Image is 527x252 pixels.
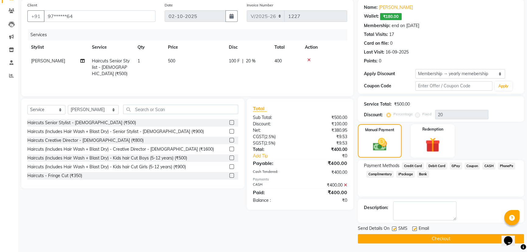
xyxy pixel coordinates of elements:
[253,177,347,182] div: Payments
[398,225,407,233] span: SMS
[27,120,136,126] div: Haircuts Senior Stylist - [DEMOGRAPHIC_DATA] (₹500)
[271,40,301,54] th: Total
[253,105,267,112] span: Total
[165,2,173,8] label: Date
[495,82,512,91] button: Apply
[27,155,187,161] div: Haircuts (Includes Hair Wash + Blast Dry) - Kids hair Cut Boys (5-12 years) (₹500)
[27,164,186,170] div: Haircuts (Includes Hair Wash + Blast Dry) - Kids hair Cut Girls (5-12 years) (₹900)
[27,146,214,152] div: Haircuts (Includes Hair Wash + Blast Dry) - Creative Director - [DEMOGRAPHIC_DATA] (₹1600)
[365,127,394,133] label: Manual Payment
[358,225,389,233] span: Send Details On
[229,58,240,64] span: 100 F
[364,112,383,118] div: Discount:
[300,197,352,204] div: ₹0
[123,105,238,114] input: Search or Scan
[364,40,389,47] div: Card on file:
[380,13,402,20] span: ₹180.00
[27,173,82,179] div: Haircuts - Fringe Cut (₹350)
[300,140,352,146] div: ₹9.53
[300,114,352,121] div: ₹500.00
[300,127,352,134] div: ₹380.95
[246,58,256,64] span: 20 %
[31,58,65,64] span: [PERSON_NAME]
[164,40,225,54] th: Price
[253,140,264,146] span: SGST
[27,40,88,54] th: Stylist
[248,114,300,121] div: Sub Total:
[265,141,274,145] span: 2.5%
[44,10,155,22] input: Search by Name/Mobile/Email/Code
[248,146,300,153] div: Total:
[248,140,300,146] div: ( )
[364,101,392,107] div: Service Total:
[393,111,413,117] label: Percentage
[482,163,495,170] span: CASH
[248,182,300,188] div: CASH
[358,234,524,243] button: Checkout
[92,58,130,76] span: Haircuts Senior Stylist - [DEMOGRAPHIC_DATA] (₹500)
[28,29,352,40] div: Services
[396,171,415,178] span: iPackage
[421,136,445,154] img: _gift.svg
[300,134,352,140] div: ₹9.53
[134,40,164,54] th: Qty
[88,40,134,54] th: Service
[364,58,378,64] div: Points:
[498,163,515,170] span: PhonePe
[27,10,44,22] button: +91
[265,134,274,139] span: 2.5%
[379,58,381,64] div: 0
[248,169,300,176] div: Cash Tendered:
[394,101,410,107] div: ₹500.00
[168,58,175,64] span: 500
[248,153,309,159] a: Add Tip
[300,159,352,167] div: ₹400.00
[392,23,419,29] div: end on [DATE]
[138,58,140,64] span: 1
[248,121,300,127] div: Discount:
[364,71,415,77] div: Apply Discount
[248,189,300,196] div: Paid:
[415,81,492,91] input: Enter Offer / Coupon Code
[248,159,300,167] div: Payable:
[364,23,390,29] div: Membership:
[309,153,352,159] div: ₹0
[368,136,391,152] img: _cash.svg
[364,163,400,169] span: Payment Methods
[402,163,424,170] span: Credit Card
[300,146,352,153] div: ₹400.00
[417,171,429,178] span: Bank
[27,128,204,135] div: Haircuts (Includes Hair Wash + Blast Dry) - Senior Stylist - [DEMOGRAPHIC_DATA] (₹900)
[364,13,379,20] div: Wallet:
[242,58,243,64] span: |
[422,111,431,117] label: Fixed
[301,40,347,54] th: Action
[247,2,273,8] label: Invoice Number
[300,189,352,196] div: ₹400.00
[426,163,447,170] span: Debit Card
[274,58,282,64] span: 400
[390,40,393,47] div: 0
[366,171,394,178] span: Complimentary
[501,228,521,246] iframe: chat widget
[422,127,443,132] label: Redemption
[364,83,415,89] div: Coupon Code
[364,31,388,38] div: Total Visits:
[379,4,413,11] a: [PERSON_NAME]
[465,163,480,170] span: Coupon
[27,2,37,8] label: Client
[450,163,462,170] span: GPay
[364,205,388,211] div: Description:
[300,169,352,176] div: ₹400.00
[248,197,300,204] div: Balance :
[419,225,429,233] span: Email
[253,134,264,139] span: CGST
[386,49,409,55] div: 16-09-2025
[300,121,352,127] div: ₹100.00
[389,31,394,38] div: 17
[248,134,300,140] div: ( )
[27,137,144,144] div: Haircuts Creative Director - [DEMOGRAPHIC_DATA] (₹800)
[364,49,384,55] div: Last Visit:
[248,127,300,134] div: Net:
[300,182,352,188] div: ₹400.00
